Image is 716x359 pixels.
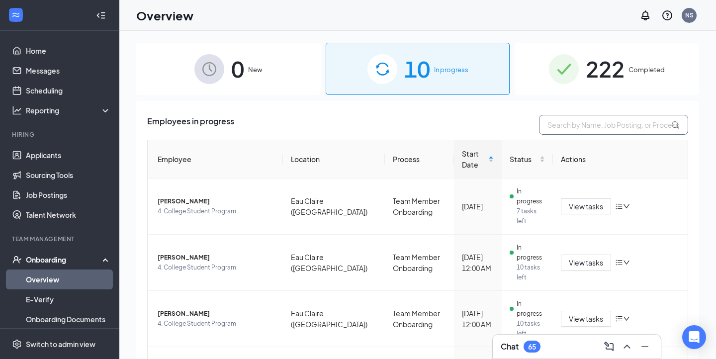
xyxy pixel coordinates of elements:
th: Employee [148,140,283,179]
span: down [623,315,630,322]
div: Open Intercom Messenger [682,325,706,349]
span: [PERSON_NAME] [158,253,275,263]
div: 65 [528,343,536,351]
svg: UserCheck [12,255,22,265]
th: Location [283,140,385,179]
div: Switch to admin view [26,339,95,349]
span: 10 [404,52,430,86]
span: bars [615,202,623,210]
button: ComposeMessage [601,339,617,355]
svg: Minimize [639,341,651,353]
a: Sourcing Tools [26,165,111,185]
button: View tasks [561,255,611,270]
span: [PERSON_NAME] [158,309,275,319]
a: Onboarding Documents [26,309,111,329]
span: bars [615,315,623,323]
span: In progress [517,299,545,319]
span: In progress [517,186,545,206]
span: 4. College Student Program [158,263,275,272]
svg: WorkstreamLogo [11,10,21,20]
span: 4. College Student Program [158,319,275,329]
td: Eau Claire ([GEOGRAPHIC_DATA]) [283,179,385,235]
span: 7 tasks left [517,206,544,226]
a: Job Postings [26,185,111,205]
button: Minimize [637,339,653,355]
td: Team Member Onboarding [385,179,454,235]
button: ChevronUp [619,339,635,355]
td: Eau Claire ([GEOGRAPHIC_DATA]) [283,291,385,347]
span: down [623,203,630,210]
span: In progress [434,65,468,75]
input: Search by Name, Job Posting, or Process [539,115,688,135]
th: Process [385,140,454,179]
svg: Settings [12,339,22,349]
button: View tasks [561,311,611,327]
svg: QuestionInfo [661,9,673,21]
svg: Notifications [639,9,651,21]
th: Status [502,140,552,179]
span: View tasks [569,313,603,324]
svg: Collapse [96,10,106,20]
span: 10 tasks left [517,319,544,339]
button: View tasks [561,198,611,214]
h1: Overview [136,7,193,24]
a: Scheduling [26,81,111,100]
a: Home [26,41,111,61]
span: Status [510,154,537,165]
span: Completed [628,65,665,75]
span: View tasks [569,257,603,268]
div: NS [685,11,694,19]
td: Eau Claire ([GEOGRAPHIC_DATA]) [283,235,385,291]
a: Messages [26,61,111,81]
div: [DATE] 12:00 AM [462,308,494,330]
svg: Analysis [12,105,22,115]
svg: ComposeMessage [603,341,615,353]
th: Actions [553,140,688,179]
span: Employees in progress [147,115,234,135]
span: 222 [586,52,625,86]
div: [DATE] 12:00 AM [462,252,494,273]
span: 0 [231,52,244,86]
h3: Chat [501,341,519,352]
div: Reporting [26,105,111,115]
td: Team Member Onboarding [385,235,454,291]
span: down [623,259,630,266]
span: 4. College Student Program [158,206,275,216]
td: Team Member Onboarding [385,291,454,347]
div: [DATE] [462,201,494,212]
span: Start Date [462,148,486,170]
div: Hiring [12,130,109,139]
span: bars [615,259,623,267]
span: 10 tasks left [517,263,544,282]
a: Applicants [26,145,111,165]
a: Talent Network [26,205,111,225]
a: Overview [26,269,111,289]
span: View tasks [569,201,603,212]
div: Onboarding [26,255,102,265]
span: [PERSON_NAME] [158,196,275,206]
a: E-Verify [26,289,111,309]
span: New [248,65,262,75]
span: In progress [517,243,545,263]
svg: ChevronUp [621,341,633,353]
div: Team Management [12,235,109,243]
